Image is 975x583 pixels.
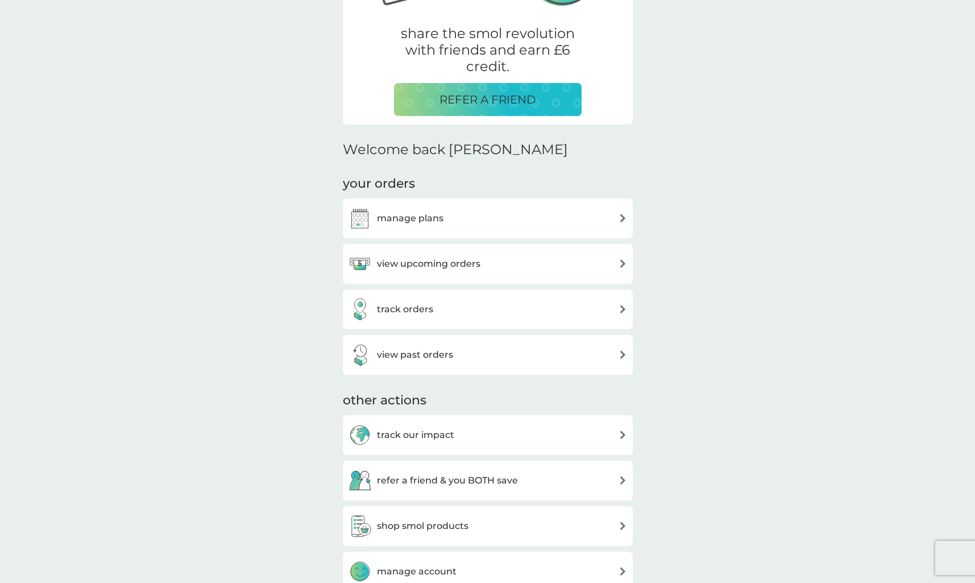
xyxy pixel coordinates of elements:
[343,175,415,193] h3: your orders
[619,522,627,530] img: arrow right
[619,305,627,313] img: arrow right
[343,392,426,410] h3: other actions
[619,431,627,439] img: arrow right
[377,473,518,488] h3: refer a friend & you BOTH save
[377,302,433,317] h3: track orders
[439,90,536,109] p: REFER A FRIEND
[377,428,454,443] h3: track our impact
[619,350,627,359] img: arrow right
[394,26,582,75] p: share the smol revolution with friends and earn £6 credit.
[619,259,627,268] img: arrow right
[619,567,627,576] img: arrow right
[619,214,627,222] img: arrow right
[377,257,480,271] h3: view upcoming orders
[394,83,582,116] button: REFER A FRIEND
[343,142,568,158] h2: Welcome back [PERSON_NAME]
[377,348,453,362] h3: view past orders
[377,211,443,226] h3: manage plans
[619,476,627,485] img: arrow right
[377,519,468,534] h3: shop smol products
[377,564,457,579] h3: manage account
